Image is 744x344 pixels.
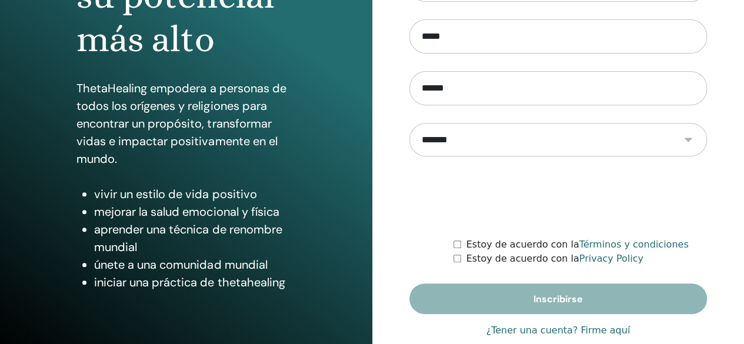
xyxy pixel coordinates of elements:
[469,174,648,220] iframe: reCAPTCHA
[94,185,295,203] li: vivir un estilo de vida positivo
[486,323,630,338] a: ¿Tener una cuenta? Firme aquí
[76,79,295,168] p: ThetaHealing empodera a personas de todos los orígenes y religiones para encontrar un propósito, ...
[94,203,295,221] li: mejorar la salud emocional y física
[466,238,688,252] label: Estoy de acuerdo con la
[579,253,643,264] a: Privacy Policy
[94,273,295,291] li: iniciar una práctica de thetahealing
[94,256,295,273] li: únete a una comunidad mundial
[466,252,643,266] label: Estoy de acuerdo con la
[94,221,295,256] li: aprender una técnica de renombre mundial
[579,239,689,250] a: Términos y condiciones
